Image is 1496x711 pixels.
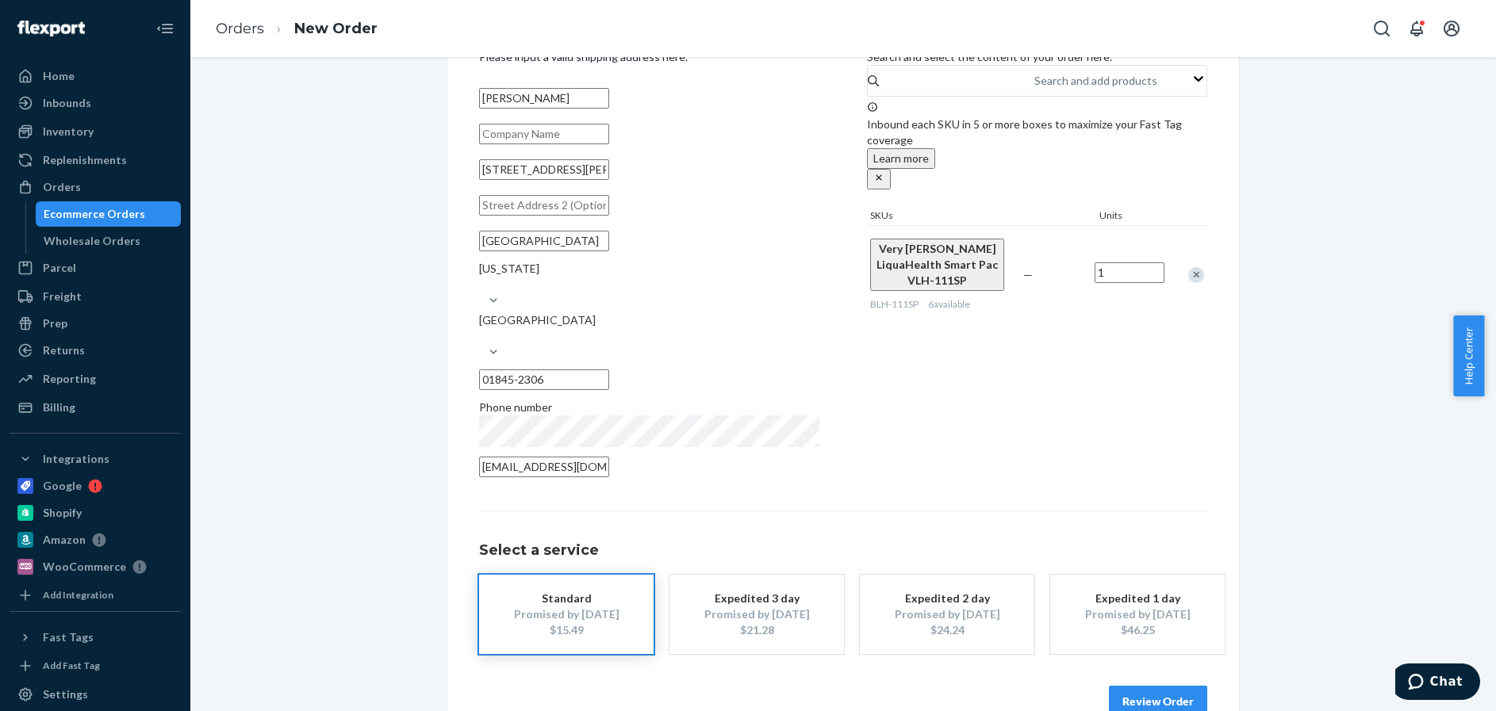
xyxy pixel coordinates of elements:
[10,625,181,650] button: Fast Tags
[216,20,264,37] a: Orders
[10,527,181,552] a: Amazon
[479,575,654,654] button: StandardPromised by [DATE]$15.49
[43,342,85,358] div: Returns
[10,473,181,499] a: Google
[884,622,1011,638] div: $24.24
[693,622,820,638] div: $21.28
[479,312,819,328] div: [GEOGRAPHIC_DATA]
[10,500,181,526] a: Shopify
[877,242,998,287] span: Very [PERSON_NAME] LiquaHealth Smart Pac VLH-111SP
[1074,622,1201,638] div: $46.25
[10,63,181,89] a: Home
[1453,315,1484,396] button: Help Center
[44,233,140,249] div: Wholesale Orders
[43,451,109,467] div: Integrations
[479,195,609,216] input: Street Address 2 (Optional)
[1050,575,1225,654] button: Expedited 1 dayPromised by [DATE]$46.25
[43,659,100,672] div: Add Fast Tag
[10,147,181,173] a: Replenishments
[43,371,96,387] div: Reporting
[1436,13,1467,44] button: Open account menu
[1095,262,1164,283] input: Quantity
[479,231,609,251] input: City
[36,228,182,254] a: Wholesale Orders
[43,315,67,331] div: Prep
[479,369,609,390] input: ZIP Code
[479,277,481,292] input: [US_STATE]
[503,606,630,622] div: Promised by [DATE]
[503,591,630,606] div: Standard
[479,457,609,477] input: Email (Only Required for International)
[44,206,145,222] div: Ecommerce Orders
[479,261,819,277] div: [US_STATE]
[43,532,86,548] div: Amazon
[10,255,181,281] a: Parcel
[479,88,609,109] input: First & Last Name
[43,260,76,276] div: Parcel
[479,328,481,344] input: [GEOGRAPHIC_DATA]
[1096,208,1168,225] div: Units
[1366,13,1398,44] button: Open Search Box
[149,13,181,44] button: Close Navigation
[294,20,378,37] a: New Order
[43,629,94,645] div: Fast Tags
[669,575,844,654] button: Expedited 3 dayPromised by [DATE]$21.28
[43,588,113,602] div: Add Integration
[1074,591,1201,606] div: Expedited 1 day
[10,174,181,200] a: Orders
[870,298,919,310] span: BLH-111SP
[10,366,181,392] a: Reporting
[10,311,181,336] a: Prep
[203,6,390,52] ol: breadcrumbs
[36,201,182,227] a: Ecommerce Orders
[503,622,630,638] div: $15.49
[479,159,609,180] input: Street Address
[43,95,91,111] div: Inbounds
[928,298,970,310] span: 6 available
[10,338,181,363] a: Returns
[1395,663,1480,703] iframe: Opens a widget where you can chat to one of our agents
[43,179,81,195] div: Orders
[43,124,94,140] div: Inventory
[867,208,1096,225] div: SKUs
[10,395,181,420] a: Billing
[693,591,820,606] div: Expedited 3 day
[479,124,609,144] input: Company Name
[10,586,181,605] a: Add Integration
[43,152,127,168] div: Replenishments
[867,148,935,169] button: Learn more
[479,543,1207,559] h1: Select a service
[10,554,181,579] a: WooCommerce
[1034,73,1157,89] div: Search and add products
[693,606,820,622] div: Promised by [DATE]
[870,239,1004,291] button: Very [PERSON_NAME] LiquaHealth Smart Pac VLH-111SP
[43,289,82,304] div: Freight
[884,591,1011,606] div: Expedited 2 day
[10,682,181,707] a: Settings
[10,446,181,472] button: Integrations
[10,656,181,675] a: Add Fast Tag
[884,606,1011,622] div: Promised by [DATE]
[1074,606,1201,622] div: Promised by [DATE]
[479,400,552,414] span: Phone number
[43,478,82,494] div: Google
[867,169,891,189] button: close
[43,559,126,575] div: WooCommerce
[43,505,82,521] div: Shopify
[1188,267,1204,283] div: Remove Item
[10,90,181,116] a: Inbounds
[43,399,75,415] div: Billing
[10,119,181,144] a: Inventory
[1401,13,1433,44] button: Open notifications
[10,284,181,309] a: Freight
[43,686,88,702] div: Settings
[867,101,1207,189] div: Inbound each SKU in 5 or more boxes to maximize your Fast Tag coverage
[17,21,85,36] img: Flexport logo
[860,575,1034,654] button: Expedited 2 dayPromised by [DATE]$24.24
[1023,268,1033,281] span: —
[43,68,75,84] div: Home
